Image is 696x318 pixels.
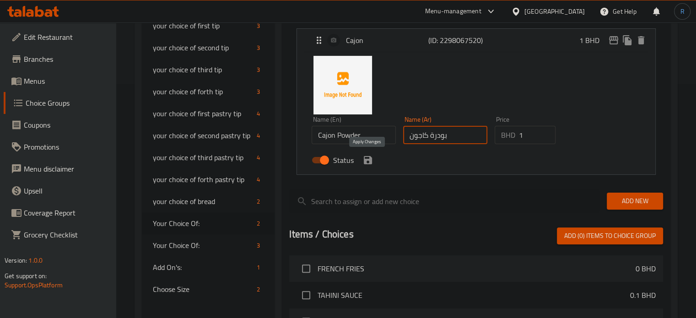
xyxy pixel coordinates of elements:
[607,33,620,47] button: edit
[620,33,634,47] button: duplicate
[289,25,663,178] li: ExpandCajonName (En)Name (Ar)PriceBHDStatussave
[24,185,109,196] span: Upsell
[153,108,254,119] span: your choice of first pastry tip
[24,207,109,218] span: Coverage Report
[346,35,428,46] p: Cajon
[153,86,254,97] span: your choice of forth tip
[142,256,275,278] div: Add On's:1
[579,35,607,46] p: 1 BHD
[153,20,254,31] span: your choice of first tip
[153,174,254,185] span: your choice of forth pastry tip
[607,193,663,210] button: Add New
[142,59,275,81] div: your choice of third tip3
[142,124,275,146] div: your choice of second pastry tip4
[313,56,372,114] img: Cajon
[557,227,663,244] button: Add (0) items to choice group
[253,196,264,207] div: Choices
[253,22,264,30] span: 3
[153,42,254,53] span: your choice of second tip
[24,119,109,130] span: Coupons
[253,152,264,163] div: Choices
[142,212,275,234] div: Your Choice Of:2
[26,97,109,108] span: Choice Groups
[253,131,264,140] span: 4
[253,285,264,294] span: 2
[153,240,254,251] span: Your Choice Of:
[253,153,264,162] span: 4
[253,109,264,118] span: 4
[253,20,264,31] div: Choices
[153,64,254,75] span: your choice of third tip
[501,129,515,140] p: BHD
[4,92,116,114] a: Choice Groups
[253,284,264,295] div: Choices
[4,224,116,246] a: Grocery Checklist
[630,290,656,301] p: 0.1 BHD
[153,218,254,229] span: Your Choice Of:
[142,234,275,256] div: Your Choice Of:3
[142,102,275,124] div: your choice of first pastry tip4
[680,6,684,16] span: R
[153,196,254,207] span: your choice of bread
[4,26,116,48] a: Edit Restaurant
[5,279,63,291] a: Support.OpsPlatform
[253,262,264,273] div: Choices
[24,163,109,174] span: Menu disclaimer
[524,6,585,16] div: [GEOGRAPHIC_DATA]
[519,126,556,144] input: Please enter price
[297,259,316,278] span: Select choice
[153,284,254,295] span: Choose Size
[4,180,116,202] a: Upsell
[253,241,264,250] span: 3
[153,152,254,163] span: your choice of third pastry tip
[253,65,264,74] span: 3
[253,130,264,141] div: Choices
[4,70,116,92] a: Menus
[253,64,264,75] div: Choices
[253,197,264,206] span: 2
[253,43,264,52] span: 3
[4,202,116,224] a: Coverage Report
[24,141,109,152] span: Promotions
[5,254,27,266] span: Version:
[4,158,116,180] a: Menu disclaimer
[5,270,47,282] span: Get support on:
[4,136,116,158] a: Promotions
[253,108,264,119] div: Choices
[253,263,264,272] span: 1
[253,86,264,97] div: Choices
[634,33,648,47] button: delete
[253,218,264,229] div: Choices
[297,286,316,305] span: Select choice
[24,229,109,240] span: Grocery Checklist
[253,42,264,53] div: Choices
[253,175,264,184] span: 4
[614,195,656,207] span: Add New
[318,290,630,301] span: TAHINI SAUCE
[361,153,375,167] button: save
[312,126,396,144] input: Enter name En
[153,130,254,141] span: your choice of second pastry tip
[142,15,275,37] div: your choice of first tip3
[253,87,264,96] span: 3
[4,114,116,136] a: Coupons
[142,37,275,59] div: your choice of second tip3
[318,263,636,274] span: FRENCH FRIES
[253,174,264,185] div: Choices
[253,240,264,251] div: Choices
[24,32,109,43] span: Edit Restaurant
[289,227,353,241] h2: Items / Choices
[4,48,116,70] a: Branches
[153,262,254,273] span: Add On's:
[297,29,655,52] div: Expand
[403,126,487,144] input: Enter name Ar
[142,81,275,102] div: your choice of forth tip3
[28,254,43,266] span: 1.0.0
[564,230,656,242] span: Add (0) items to choice group
[24,54,109,65] span: Branches
[253,219,264,228] span: 2
[289,189,599,213] input: search
[425,6,481,17] div: Menu-management
[142,278,275,300] div: Choose Size2
[428,35,483,46] p: (ID: 2298067520)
